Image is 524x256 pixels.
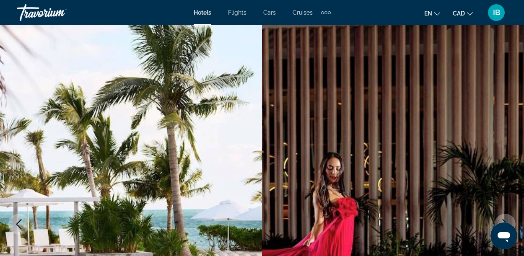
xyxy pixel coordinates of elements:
[321,6,331,19] button: Extra navigation items
[453,7,473,19] button: Change currency
[495,214,516,235] button: Next image
[493,8,500,17] span: IB
[424,7,440,19] button: Change language
[194,9,211,16] a: Hotels
[263,9,276,16] a: Cars
[228,9,246,16] a: Flights
[8,214,29,235] button: Previous image
[424,10,432,17] span: en
[17,2,101,23] a: Travorium
[293,9,313,16] a: Cruises
[490,222,517,249] iframe: Button to launch messaging window
[453,10,465,17] span: CAD
[485,4,507,21] button: User Menu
